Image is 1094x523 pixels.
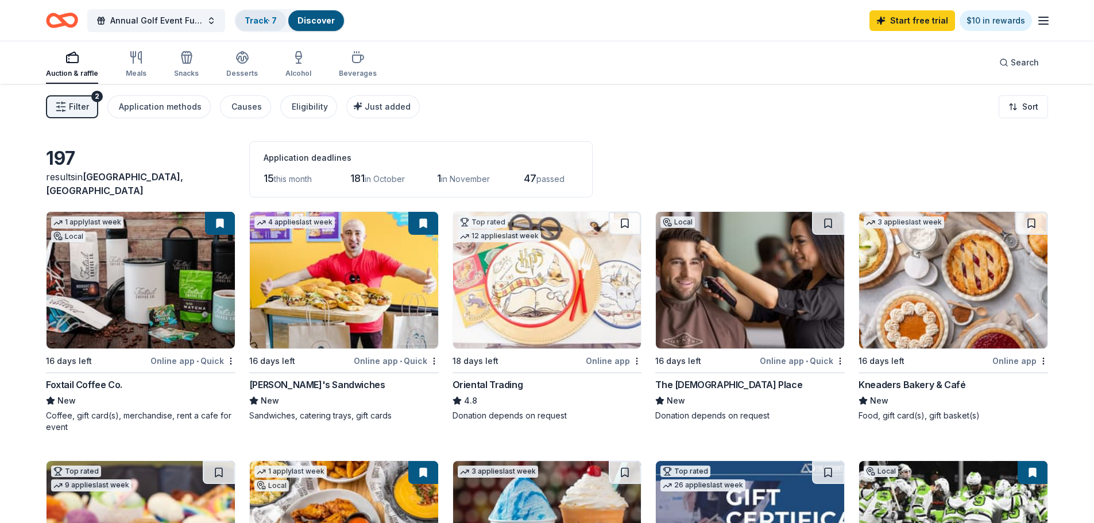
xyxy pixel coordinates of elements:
button: Meals [126,46,146,84]
span: this month [274,174,312,184]
div: Donation depends on request [655,410,845,421]
div: Online app [586,354,641,368]
span: Just added [365,102,411,111]
div: Top rated [51,466,101,477]
img: Image for The Gents Place [656,212,844,348]
a: Image for Ike's Sandwiches4 applieslast week16 days leftOnline app•Quick[PERSON_NAME]'s Sandwiche... [249,211,439,421]
div: Online app [992,354,1048,368]
div: Local [864,466,898,477]
span: New [667,394,685,408]
div: Causes [231,100,262,114]
div: Application deadlines [264,151,578,165]
button: Snacks [174,46,199,84]
span: • [400,357,402,366]
div: 18 days left [453,354,498,368]
a: Image for Oriental TradingTop rated12 applieslast week18 days leftOnline appOriental Trading4.8Do... [453,211,642,421]
div: Online app Quick [354,354,439,368]
img: Image for Kneaders Bakery & Café [859,212,1047,348]
img: Image for Foxtail Coffee Co. [47,212,235,348]
div: Coffee, gift card(s), merchandise, rent a cafe for event [46,410,235,433]
div: Top rated [660,466,710,477]
span: Sort [1022,100,1038,114]
div: 16 days left [46,354,92,368]
div: Online app Quick [760,354,845,368]
div: Online app Quick [150,354,235,368]
button: Alcohol [285,46,311,84]
button: Auction & raffle [46,46,98,84]
div: 26 applies last week [660,479,745,491]
div: 3 applies last week [864,216,944,228]
div: 2 [91,91,103,102]
button: Sort [999,95,1048,118]
div: 16 days left [859,354,904,368]
button: Search [990,51,1048,74]
div: 197 [46,147,235,170]
div: Snacks [174,69,199,78]
img: Image for Ike's Sandwiches [250,212,438,348]
a: Image for The Gents PlaceLocal16 days leftOnline app•QuickThe [DEMOGRAPHIC_DATA] PlaceNewDonation... [655,211,845,421]
div: Desserts [226,69,258,78]
div: 16 days left [655,354,701,368]
img: Image for Oriental Trading [453,212,641,348]
div: Food, gift card(s), gift basket(s) [859,410,1048,421]
span: passed [536,174,565,184]
button: Track· 7Discover [234,9,345,32]
div: Foxtail Coffee Co. [46,378,122,392]
span: Search [1011,56,1039,69]
div: results [46,170,235,197]
div: Local [254,480,289,491]
div: Top rated [458,216,508,228]
button: Desserts [226,46,258,84]
span: New [57,394,76,408]
div: 12 applies last week [458,230,541,242]
div: Local [51,231,86,242]
div: Meals [126,69,146,78]
a: Image for Foxtail Coffee Co.1 applylast weekLocal16 days leftOnline app•QuickFoxtail Coffee Co.Ne... [46,211,235,433]
span: in November [441,174,490,184]
span: Filter [69,100,89,114]
a: Track· 7 [245,16,277,25]
div: 1 apply last week [51,216,123,228]
span: in October [365,174,405,184]
button: Annual Golf Event Fundraiser [87,9,225,32]
a: Image for Kneaders Bakery & Café3 applieslast week16 days leftOnline appKneaders Bakery & CaféNew... [859,211,1048,421]
div: Donation depends on request [453,410,642,421]
div: Application methods [119,100,202,114]
span: in [46,171,183,196]
div: Oriental Trading [453,378,523,392]
span: • [806,357,808,366]
span: New [261,394,279,408]
button: Eligibility [280,95,337,118]
div: The [DEMOGRAPHIC_DATA] Place [655,378,802,392]
div: Beverages [339,69,377,78]
div: Sandwiches, catering trays, gift cards [249,410,439,421]
div: [PERSON_NAME]'s Sandwiches [249,378,385,392]
a: Start free trial [869,10,955,31]
span: New [870,394,888,408]
span: 47 [524,172,536,184]
span: • [196,357,199,366]
a: Home [46,7,78,34]
span: 181 [350,172,365,184]
div: 1 apply last week [254,466,327,478]
div: 4 applies last week [254,216,335,228]
span: 1 [437,172,441,184]
div: Auction & raffle [46,69,98,78]
span: 4.8 [464,394,477,408]
span: Annual Golf Event Fundraiser [110,14,202,28]
div: 3 applies last week [458,466,538,478]
button: Causes [220,95,271,118]
a: Discover [297,16,335,25]
a: $10 in rewards [960,10,1032,31]
button: Filter2 [46,95,98,118]
span: [GEOGRAPHIC_DATA], [GEOGRAPHIC_DATA] [46,171,183,196]
div: 9 applies last week [51,479,132,491]
div: Local [660,216,695,228]
div: 16 days left [249,354,295,368]
button: Beverages [339,46,377,84]
button: Application methods [107,95,211,118]
button: Just added [346,95,420,118]
div: Alcohol [285,69,311,78]
div: Eligibility [292,100,328,114]
div: Kneaders Bakery & Café [859,378,965,392]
